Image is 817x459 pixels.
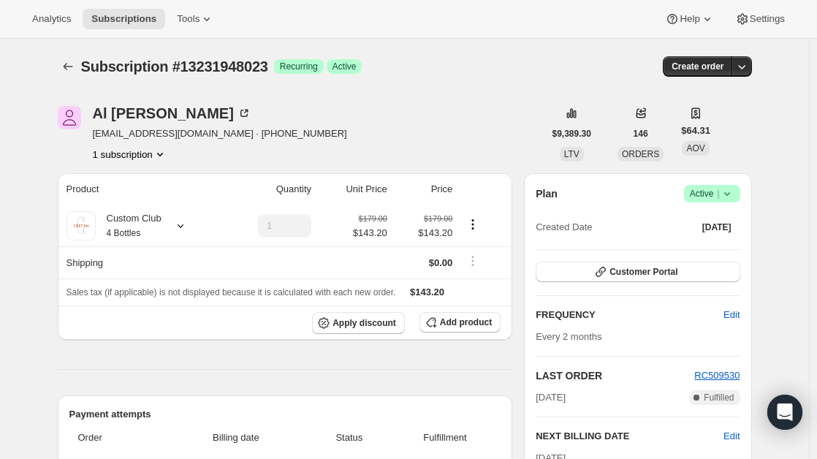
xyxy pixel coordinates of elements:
[694,370,740,381] a: RC509530
[419,312,501,333] button: Add product
[672,61,723,72] span: Create order
[424,214,452,223] small: $179.00
[717,188,719,200] span: |
[536,390,566,405] span: [DATE]
[58,246,222,278] th: Shipping
[91,13,156,25] span: Subscriptions
[58,173,222,205] th: Product
[634,128,648,140] span: 146
[461,216,484,232] button: Product actions
[353,226,387,240] span: $143.20
[66,211,96,240] img: product img
[715,303,748,327] button: Edit
[609,266,677,278] span: Customer Portal
[359,214,387,223] small: $179.00
[536,220,592,235] span: Created Date
[429,257,453,268] span: $0.00
[96,211,161,240] div: Custom Club
[93,106,251,121] div: Al [PERSON_NAME]
[536,331,601,342] span: Every 2 months
[81,58,268,75] span: Subscription #13231948023
[536,262,740,282] button: Customer Portal
[172,430,300,445] span: Billing date
[107,228,141,238] small: 4 Bottles
[622,149,659,159] span: ORDERS
[58,106,81,129] span: Al Wagner
[693,217,740,238] button: [DATE]
[440,316,492,328] span: Add product
[767,395,802,430] div: Open Intercom Messenger
[694,368,740,383] button: RC509530
[280,61,318,72] span: Recurring
[168,9,223,29] button: Tools
[69,407,501,422] h2: Payment attempts
[686,143,704,153] span: AOV
[723,308,740,322] span: Edit
[332,61,357,72] span: Active
[66,287,396,297] span: Sales tax (if applicable) is not displayed because it is calculated with each new order.
[83,9,165,29] button: Subscriptions
[702,221,731,233] span: [DATE]
[723,429,740,444] button: Edit
[750,13,785,25] span: Settings
[544,124,600,144] button: $9,389.30
[564,149,579,159] span: LTV
[552,128,591,140] span: $9,389.30
[23,9,80,29] button: Analytics
[177,13,199,25] span: Tools
[93,147,167,162] button: Product actions
[663,56,732,77] button: Create order
[392,173,457,205] th: Price
[625,124,657,144] button: 146
[32,13,71,25] span: Analytics
[680,13,699,25] span: Help
[681,124,710,138] span: $64.31
[726,9,794,29] button: Settings
[536,429,723,444] h2: NEXT BILLING DATE
[461,253,484,269] button: Shipping actions
[398,430,492,445] span: Fulfillment
[536,368,694,383] h2: LAST ORDER
[704,392,734,403] span: Fulfilled
[69,422,167,454] th: Order
[58,56,78,77] button: Subscriptions
[536,308,723,322] h2: FREQUENCY
[221,173,316,205] th: Quantity
[93,126,347,141] span: [EMAIL_ADDRESS][DOMAIN_NAME] · [PHONE_NUMBER]
[396,226,452,240] span: $143.20
[312,312,405,334] button: Apply discount
[536,186,558,201] h2: Plan
[332,317,396,329] span: Apply discount
[656,9,723,29] button: Help
[316,173,392,205] th: Unit Price
[690,186,734,201] span: Active
[309,430,389,445] span: Status
[410,287,444,297] span: $143.20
